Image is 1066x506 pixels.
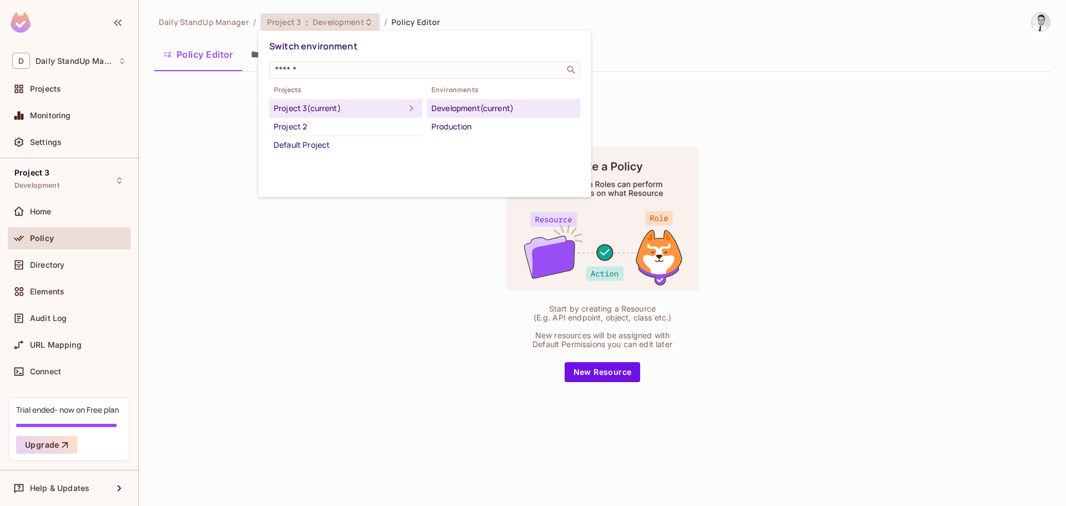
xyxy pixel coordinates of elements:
[274,102,405,115] div: Project 3 (current)
[427,86,580,94] span: Environments
[269,86,423,94] span: Projects
[269,40,358,52] span: Switch environment
[431,120,576,133] div: Production
[274,120,418,133] div: Project 2
[274,138,418,152] div: Default Project
[431,102,576,115] div: Development (current)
